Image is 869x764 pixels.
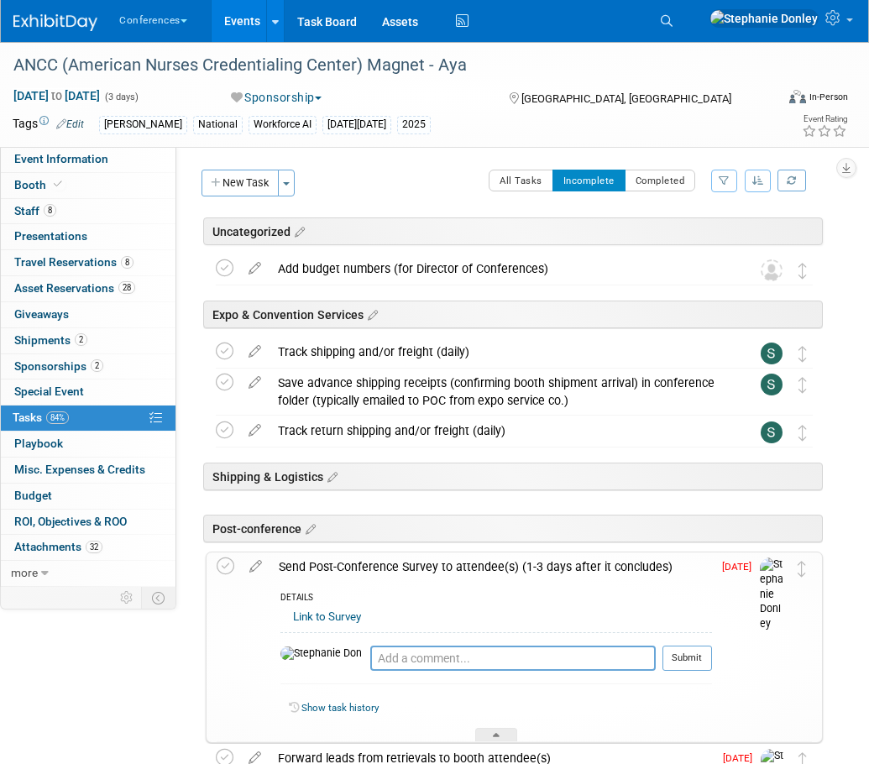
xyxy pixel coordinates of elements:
[301,702,379,714] a: Show task history
[489,170,553,191] button: All Tasks
[241,559,270,574] a: edit
[225,89,328,106] button: Sponsorship
[723,752,761,764] span: [DATE]
[552,170,626,191] button: Incomplete
[809,91,848,103] div: In-Person
[240,375,270,390] a: edit
[761,259,783,281] img: Unassigned
[761,374,783,395] img: Sophie Buffo
[798,377,807,393] i: Move task
[203,463,823,490] div: Shipping & Logistics
[14,359,103,373] span: Sponsorships
[1,328,175,353] a: Shipments2
[11,566,38,579] span: more
[270,552,712,581] div: Send Post-Conference Survey to attendee(s) (1-3 days after it concludes)
[301,520,316,536] a: Edit sections
[14,229,87,243] span: Presentations
[293,610,361,623] a: Link to Survey
[722,561,760,573] span: [DATE]
[761,343,783,364] img: Sophie Buffo
[1,406,175,431] a: Tasks84%
[46,411,69,424] span: 84%
[240,344,270,359] a: edit
[203,301,823,328] div: Expo & Convention Services
[54,180,62,189] i: Booth reservation complete
[323,468,338,484] a: Edit sections
[49,89,65,102] span: to
[270,338,727,366] div: Track shipping and/or freight (daily)
[1,432,175,457] a: Playbook
[44,204,56,217] span: 8
[14,204,56,217] span: Staff
[802,115,847,123] div: Event Rating
[113,587,142,609] td: Personalize Event Tab Strip
[14,333,87,347] span: Shipments
[798,263,807,279] i: Move task
[1,561,175,586] a: more
[798,425,807,441] i: Move task
[13,115,84,134] td: Tags
[99,116,187,133] div: [PERSON_NAME]
[1,224,175,249] a: Presentations
[118,281,135,294] span: 28
[760,557,785,631] img: Stephanie Donley
[14,540,102,553] span: Attachments
[1,354,175,379] a: Sponsorships2
[1,458,175,483] a: Misc. Expenses & Credits
[777,170,806,191] a: Refresh
[14,463,145,476] span: Misc. Expenses & Credits
[291,222,305,239] a: Edit sections
[240,261,270,276] a: edit
[14,152,108,165] span: Event Information
[364,306,378,322] a: Edit sections
[193,116,243,133] div: National
[798,561,806,577] i: Move task
[1,199,175,224] a: Staff8
[13,88,101,103] span: [DATE] [DATE]
[322,116,391,133] div: [DATE][DATE]
[280,646,362,662] img: Stephanie Donley
[521,92,731,105] span: [GEOGRAPHIC_DATA], [GEOGRAPHIC_DATA]
[202,170,279,196] button: New Task
[13,411,69,424] span: Tasks
[103,92,139,102] span: (3 days)
[240,423,270,438] a: edit
[142,587,176,609] td: Toggle Event Tabs
[14,515,127,528] span: ROI, Objectives & ROO
[280,592,712,606] div: DETAILS
[121,256,133,269] span: 8
[625,170,696,191] button: Completed
[1,302,175,327] a: Giveaways
[397,116,431,133] div: 2025
[91,359,103,372] span: 2
[270,416,727,445] div: Track return shipping and/or freight (daily)
[798,346,807,362] i: Move task
[75,333,87,346] span: 2
[203,217,823,245] div: Uncategorized
[1,250,175,275] a: Travel Reservations8
[709,9,819,28] img: Stephanie Donley
[203,515,823,542] div: Post-conference
[761,421,783,443] img: Sophie Buffo
[270,369,727,415] div: Save advance shipping receipts (confirming booth shipment arrival) in conference folder (typicall...
[14,489,52,502] span: Budget
[1,379,175,405] a: Special Event
[86,541,102,553] span: 32
[14,437,63,450] span: Playbook
[14,255,133,269] span: Travel Reservations
[249,116,317,133] div: Workforce AI
[14,178,65,191] span: Booth
[14,385,84,398] span: Special Event
[270,254,727,283] div: Add budget numbers (for Director of Conferences)
[1,173,175,198] a: Booth
[56,118,84,130] a: Edit
[1,147,175,172] a: Event Information
[789,90,806,103] img: Format-Inperson.png
[720,87,848,113] div: Event Format
[8,50,765,81] div: ANCC (American Nurses Credentialing Center) Magnet - Aya
[14,281,135,295] span: Asset Reservations
[662,646,712,671] button: Submit
[1,276,175,301] a: Asset Reservations28
[13,14,97,31] img: ExhibitDay
[1,535,175,560] a: Attachments32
